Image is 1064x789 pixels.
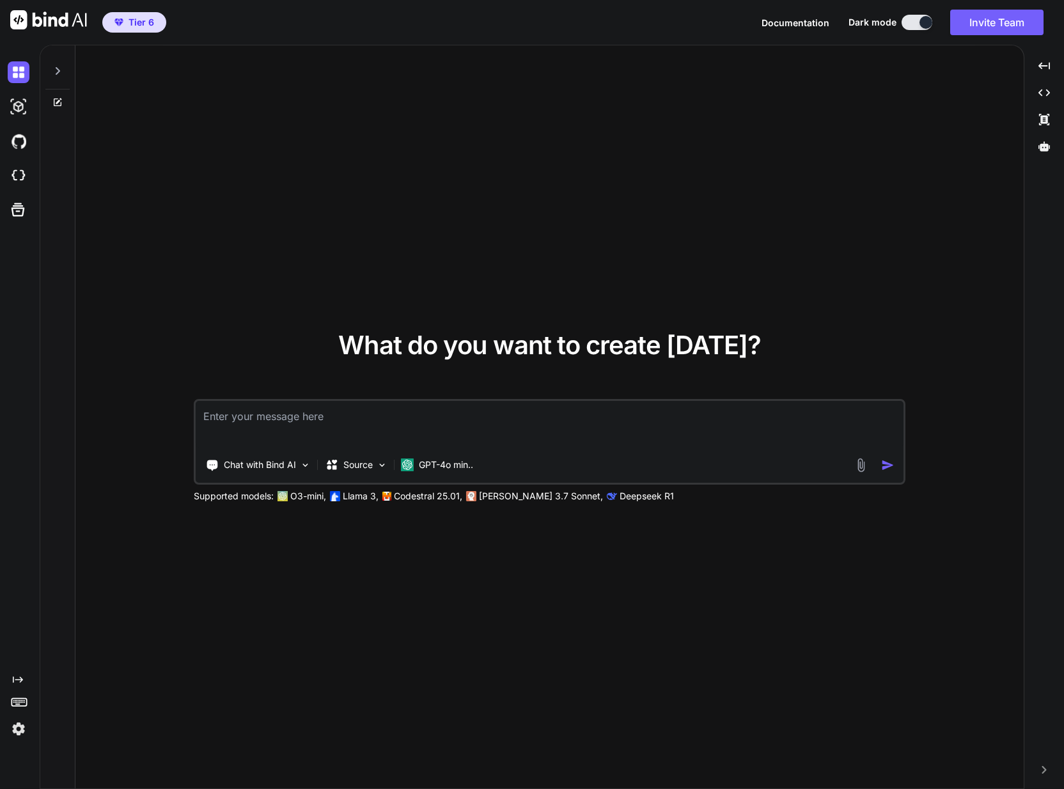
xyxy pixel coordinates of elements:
p: Codestral 25.01, [394,490,462,503]
img: claude [466,491,476,501]
p: Deepseek R1 [620,490,674,503]
img: darkChat [8,61,29,83]
p: O3-mini, [290,490,326,503]
button: premiumTier 6 [102,12,166,33]
img: premium [114,19,123,26]
p: Llama 3, [343,490,379,503]
img: settings [8,718,29,740]
button: Invite Team [950,10,1044,35]
p: [PERSON_NAME] 3.7 Sonnet, [479,490,603,503]
img: GPT-4o mini [401,458,414,471]
img: GPT-4 [278,491,288,501]
p: Supported models: [194,490,274,503]
img: icon [880,458,894,472]
img: Llama2 [330,491,340,501]
span: Tier 6 [129,16,154,29]
img: Mistral-AI [382,492,391,501]
img: cloudideIcon [8,165,29,187]
p: GPT-4o min.. [419,458,473,471]
img: Bind AI [10,10,87,29]
img: Pick Models [377,460,387,471]
img: githubDark [8,130,29,152]
img: claude [607,491,617,501]
img: attachment [853,458,868,473]
p: Chat with Bind AI [224,458,296,471]
span: Documentation [762,17,829,28]
img: Pick Tools [300,460,311,471]
p: Source [343,458,373,471]
img: darkAi-studio [8,96,29,118]
span: Dark mode [849,16,896,29]
button: Documentation [762,16,829,29]
span: What do you want to create [DATE]? [338,329,761,361]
